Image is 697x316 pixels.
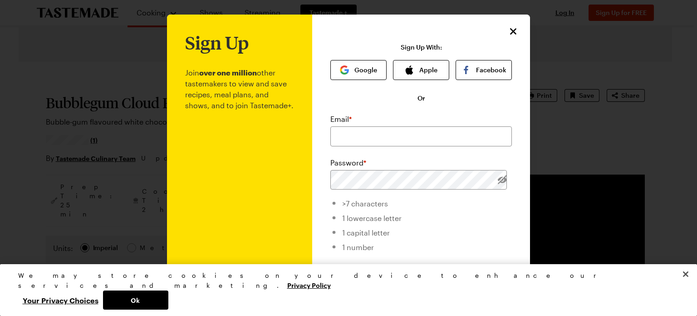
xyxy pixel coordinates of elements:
[330,157,366,168] label: Password
[18,291,103,310] button: Your Privacy Choices
[18,271,672,310] div: Privacy
[18,271,672,291] div: We may store cookies on your device to enhance our services and marketing.
[330,114,352,125] label: Email
[393,60,449,80] button: Apple
[676,264,696,284] button: Close
[103,291,168,310] button: Ok
[456,60,512,80] button: Facebook
[199,68,257,77] b: over one million
[401,44,442,51] p: Sign Up With:
[342,214,402,222] span: 1 lowercase letter
[342,199,388,208] span: >7 characters
[342,243,374,251] span: 1 number
[507,25,519,37] button: Close
[342,228,390,237] span: 1 capital letter
[330,60,387,80] button: Google
[185,33,249,53] h1: Sign Up
[287,281,331,289] a: More information about your privacy, opens in a new tab
[417,94,425,103] span: Or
